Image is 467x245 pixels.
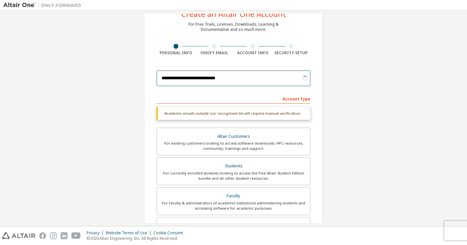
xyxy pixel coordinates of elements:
[161,221,306,230] div: Everyone else
[157,107,310,120] div: Academic emails outside our recognised list will require manual verification.
[161,191,306,200] div: Faculty
[157,93,310,104] div: Account Type
[2,232,35,239] img: altair_logo.svg
[161,171,306,181] div: For currently enrolled students looking to access the free Altair Student Edition bundle and all ...
[161,200,306,211] div: For faculty & administrators of academic institutions administering students and accessing softwa...
[188,22,279,32] div: For Free Trials, Licenses, Downloads, Learning & Documentation and so much more.
[71,232,81,239] img: youtube.svg
[106,230,153,236] div: Website Terms of Use
[87,236,187,241] p: © 2025 Altair Engineering, Inc. All Rights Reserved.
[157,50,195,56] div: Personal Info
[272,50,311,56] div: Security Setup
[39,232,46,239] img: facebook.svg
[181,10,286,18] div: Create an Altair One Account
[161,141,306,151] div: For existing customers looking to access software downloads, HPC resources, community, trainings ...
[153,230,187,236] div: Cookie Consent
[233,50,272,56] div: Account Info
[161,132,306,141] div: Altair Customers
[161,161,306,171] div: Students
[50,232,57,239] img: instagram.svg
[87,230,106,236] div: Privacy
[61,232,67,239] img: linkedin.svg
[195,50,234,56] div: Verify Email
[3,2,84,8] img: Altair One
